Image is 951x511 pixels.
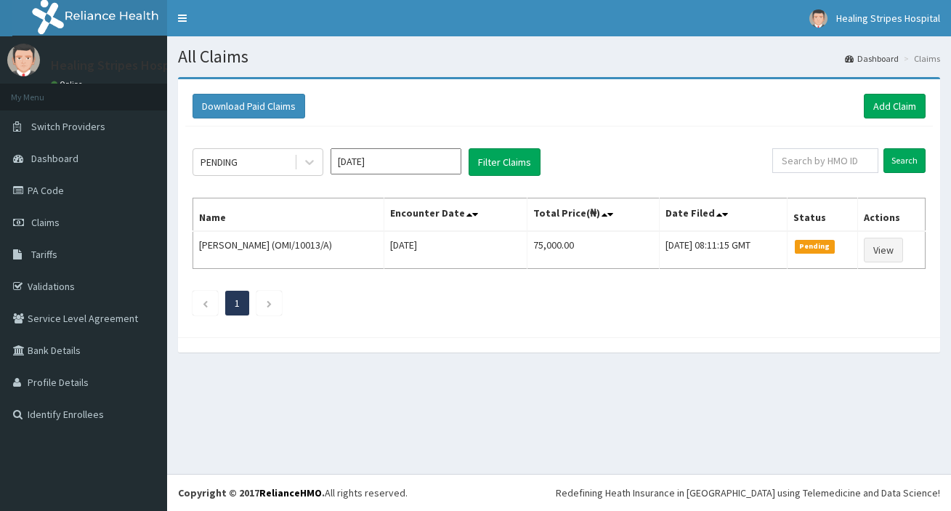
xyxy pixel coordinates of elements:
li: Claims [900,52,940,65]
td: [PERSON_NAME] (OMI/10013/A) [193,231,384,269]
div: PENDING [201,155,238,169]
footer: All rights reserved. [167,474,951,511]
a: Online [51,79,86,89]
a: Add Claim [864,94,926,118]
td: 75,000.00 [527,231,660,269]
strong: Copyright © 2017 . [178,486,325,499]
th: Total Price(₦) [527,198,660,232]
input: Search [883,148,926,173]
th: Name [193,198,384,232]
input: Select Month and Year [331,148,461,174]
a: Next page [266,297,272,310]
span: Switch Providers [31,120,105,133]
span: Healing Stripes Hospital [836,12,940,25]
button: Download Paid Claims [193,94,305,118]
td: [DATE] 08:11:15 GMT [660,231,788,269]
img: User Image [809,9,827,28]
p: Healing Stripes Hospital [51,59,189,72]
img: User Image [7,44,40,76]
h1: All Claims [178,47,940,66]
th: Date Filed [660,198,788,232]
span: Claims [31,216,60,229]
span: Pending [795,240,835,253]
td: [DATE] [384,231,527,269]
th: Encounter Date [384,198,527,232]
a: Dashboard [845,52,899,65]
button: Filter Claims [469,148,541,176]
a: View [864,238,903,262]
div: Redefining Heath Insurance in [GEOGRAPHIC_DATA] using Telemedicine and Data Science! [556,486,940,500]
a: Page 1 is your current page [235,297,240,310]
th: Status [788,198,858,232]
input: Search by HMO ID [772,148,878,173]
th: Actions [857,198,925,232]
span: Dashboard [31,152,78,165]
a: RelianceHMO [259,486,322,499]
span: Tariffs [31,248,57,261]
a: Previous page [202,297,209,310]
